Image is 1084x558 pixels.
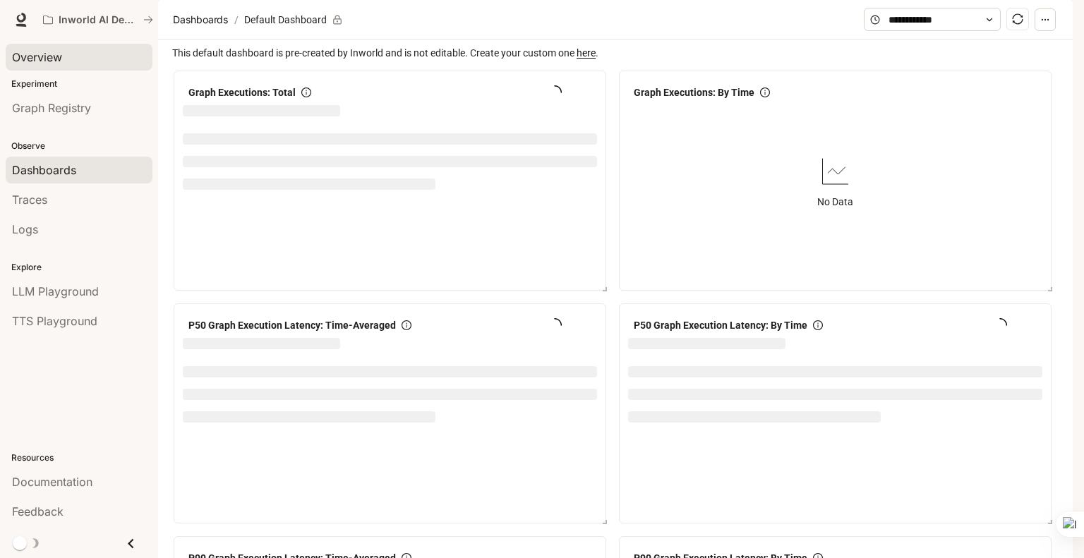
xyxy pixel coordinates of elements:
[992,317,1008,334] span: loading
[234,12,239,28] span: /
[59,14,138,26] p: Inworld AI Demos
[173,11,228,28] span: Dashboards
[546,317,563,334] span: loading
[813,320,823,330] span: info-circle
[241,6,330,33] article: Default Dashboard
[37,6,159,34] button: All workspaces
[546,84,563,101] span: loading
[760,87,770,97] span: info-circle
[188,317,396,333] span: P50 Graph Execution Latency: Time-Averaged
[817,194,853,210] article: No Data
[402,320,411,330] span: info-circle
[577,47,596,59] a: here
[634,317,807,333] span: P50 Graph Execution Latency: By Time
[634,85,754,100] span: Graph Executions: By Time
[301,87,311,97] span: info-circle
[1012,13,1023,25] span: sync
[172,45,1061,61] span: This default dashboard is pre-created by Inworld and is not editable. Create your custom one .
[188,85,296,100] span: Graph Executions: Total
[169,11,231,28] button: Dashboards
